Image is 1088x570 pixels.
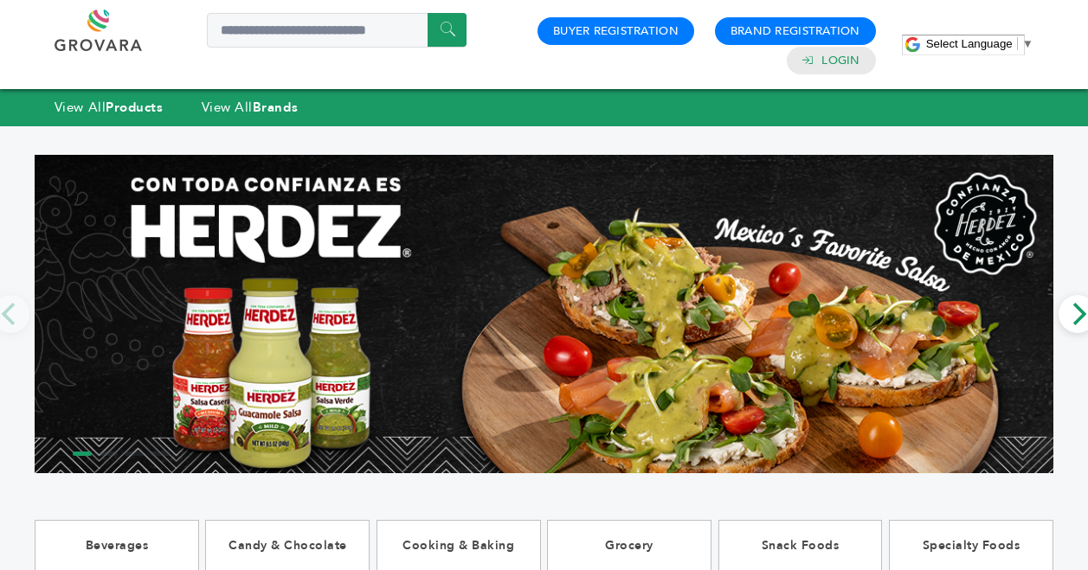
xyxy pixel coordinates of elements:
a: Brand Registration [731,23,860,39]
a: View AllBrands [202,99,299,116]
a: Buyer Registration [553,23,679,39]
span: ▼ [1022,37,1033,50]
span: ​ [1017,37,1018,50]
a: Login [821,53,859,68]
span: Select Language [926,37,1013,50]
li: Page dot 2 [99,452,118,456]
li: Page dot 1 [73,452,92,456]
strong: Brands [253,99,298,116]
li: Page dot 4 [151,452,170,456]
a: Select Language​ [926,37,1033,50]
img: Marketplace Top Banner 1 [35,155,1053,473]
input: Search a product or brand... [207,13,467,48]
strong: Products [106,99,163,116]
li: Page dot 3 [125,452,144,456]
a: View AllProducts [55,99,164,116]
